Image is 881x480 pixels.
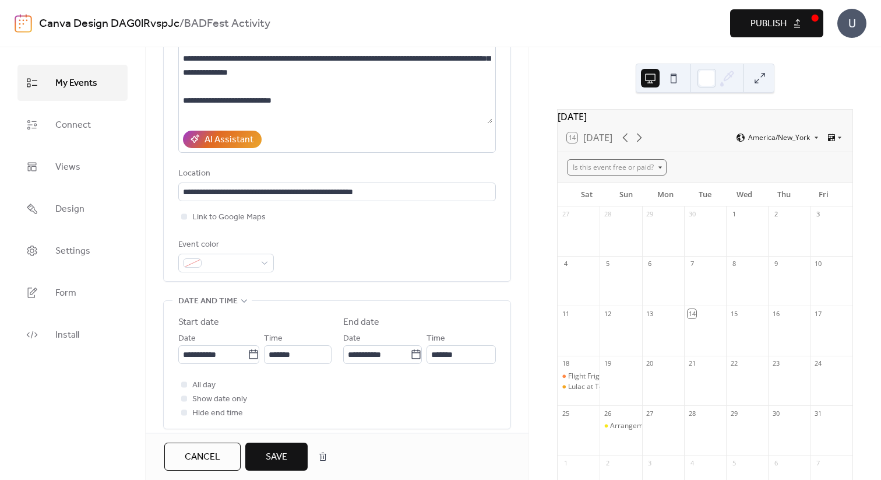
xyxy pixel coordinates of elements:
[685,183,725,206] div: Tue
[39,13,179,35] a: Canva Design DAG0lRvspJc
[567,183,607,206] div: Sat
[646,359,654,368] div: 20
[730,260,738,268] div: 8
[17,317,128,353] a: Install
[814,409,823,418] div: 31
[646,309,654,318] div: 13
[771,359,780,368] div: 23
[184,13,270,35] b: BADFest Activity
[561,359,570,368] div: 18
[245,443,308,471] button: Save
[183,131,262,148] button: AI Assistant
[730,9,823,37] button: Publish
[688,210,696,219] div: 30
[561,458,570,467] div: 1
[646,409,654,418] div: 27
[771,409,780,418] div: 30
[192,393,247,407] span: Show date only
[185,450,220,464] span: Cancel
[17,65,128,101] a: My Events
[750,17,787,31] span: Publish
[730,359,738,368] div: 22
[55,242,90,261] span: Settings
[748,134,810,141] span: America/New_York
[17,191,128,227] a: Design
[192,211,266,225] span: Link to Google Maps
[730,210,738,219] div: 1
[568,382,625,392] div: Lulac at Together
[55,158,80,177] span: Views
[688,309,696,318] div: 14
[343,316,380,330] div: End date
[771,260,780,268] div: 9
[55,200,84,219] span: Design
[192,407,243,421] span: Hide end time
[771,309,780,318] div: 16
[688,260,696,268] div: 7
[178,295,238,309] span: Date and time
[17,107,128,143] a: Connect
[725,183,764,206] div: Wed
[178,167,494,181] div: Location
[771,210,780,219] div: 2
[178,316,219,330] div: Start date
[264,332,283,346] span: Time
[55,326,79,345] span: Install
[343,332,361,346] span: Date
[558,110,852,124] div: [DATE]
[561,409,570,418] div: 25
[814,359,823,368] div: 24
[688,359,696,368] div: 21
[558,372,600,381] div: Flight Fright Fusion
[561,210,570,219] div: 27
[568,372,629,381] div: Flight Fright Fusion
[646,458,654,467] div: 3
[814,309,823,318] div: 17
[814,458,823,467] div: 7
[561,260,570,268] div: 4
[646,210,654,219] div: 29
[17,275,128,311] a: Form
[15,14,32,33] img: logo
[427,332,445,346] span: Time
[603,359,612,368] div: 19
[55,74,97,93] span: My Events
[178,332,196,346] span: Date
[17,149,128,185] a: Views
[603,309,612,318] div: 12
[600,421,642,431] div: Arrangements: Inspired By The Vessel
[688,458,696,467] div: 4
[192,379,216,393] span: All day
[646,260,654,268] div: 6
[814,260,823,268] div: 10
[730,458,738,467] div: 5
[610,421,734,431] div: Arrangements: Inspired By The Vessel
[603,210,612,219] div: 28
[266,450,287,464] span: Save
[205,133,253,147] div: AI Assistant
[730,309,738,318] div: 15
[561,309,570,318] div: 11
[764,183,804,206] div: Thu
[55,284,76,303] span: Form
[814,210,823,219] div: 3
[164,443,241,471] button: Cancel
[837,9,866,38] div: U
[771,458,780,467] div: 6
[607,183,646,206] div: Sun
[646,183,686,206] div: Mon
[804,183,843,206] div: Fri
[688,409,696,418] div: 28
[730,409,738,418] div: 29
[603,409,612,418] div: 26
[55,116,91,135] span: Connect
[17,233,128,269] a: Settings
[179,13,184,35] b: /
[178,238,272,252] div: Event color
[603,260,612,268] div: 5
[603,458,612,467] div: 2
[558,382,600,392] div: Lulac at Together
